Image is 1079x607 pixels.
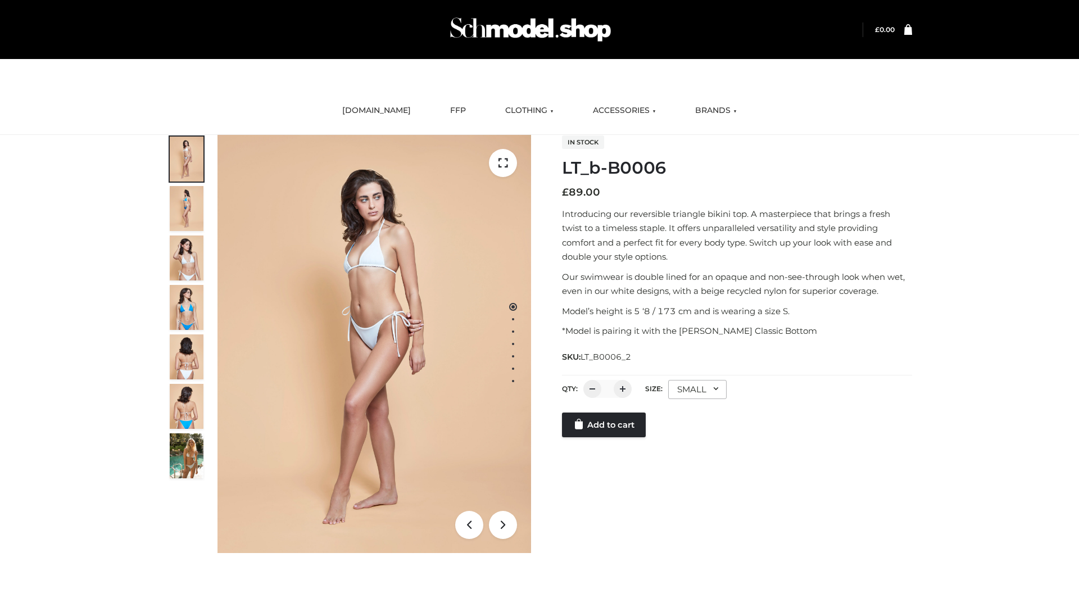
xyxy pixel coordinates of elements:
[562,304,912,319] p: Model’s height is 5 ‘8 / 173 cm and is wearing a size S.
[562,350,632,364] span: SKU:
[562,413,646,437] a: Add to cart
[562,384,578,393] label: QTY:
[170,384,203,429] img: ArielClassicBikiniTop_CloudNine_AzureSky_OW114ECO_8-scaled.jpg
[170,433,203,478] img: Arieltop_CloudNine_AzureSky2.jpg
[442,98,474,123] a: FFP
[875,25,895,34] a: £0.00
[687,98,745,123] a: BRANDS
[562,186,569,198] span: £
[562,270,912,298] p: Our swimwear is double lined for an opaque and non-see-through look when wet, even in our white d...
[584,98,664,123] a: ACCESSORIES
[645,384,663,393] label: Size:
[170,186,203,231] img: ArielClassicBikiniTop_CloudNine_AzureSky_OW114ECO_2-scaled.jpg
[334,98,419,123] a: [DOMAIN_NAME]
[562,324,912,338] p: *Model is pairing it with the [PERSON_NAME] Classic Bottom
[170,334,203,379] img: ArielClassicBikiniTop_CloudNine_AzureSky_OW114ECO_7-scaled.jpg
[497,98,562,123] a: CLOTHING
[170,285,203,330] img: ArielClassicBikiniTop_CloudNine_AzureSky_OW114ECO_4-scaled.jpg
[668,380,727,399] div: SMALL
[562,207,912,264] p: Introducing our reversible triangle bikini top. A masterpiece that brings a fresh twist to a time...
[581,352,631,362] span: LT_B0006_2
[562,135,604,149] span: In stock
[170,137,203,182] img: ArielClassicBikiniTop_CloudNine_AzureSky_OW114ECO_1-scaled.jpg
[170,235,203,280] img: ArielClassicBikiniTop_CloudNine_AzureSky_OW114ECO_3-scaled.jpg
[562,158,912,178] h1: LT_b-B0006
[875,25,879,34] span: £
[875,25,895,34] bdi: 0.00
[562,186,600,198] bdi: 89.00
[446,7,615,52] img: Schmodel Admin 964
[217,135,531,553] img: LT_b-B0006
